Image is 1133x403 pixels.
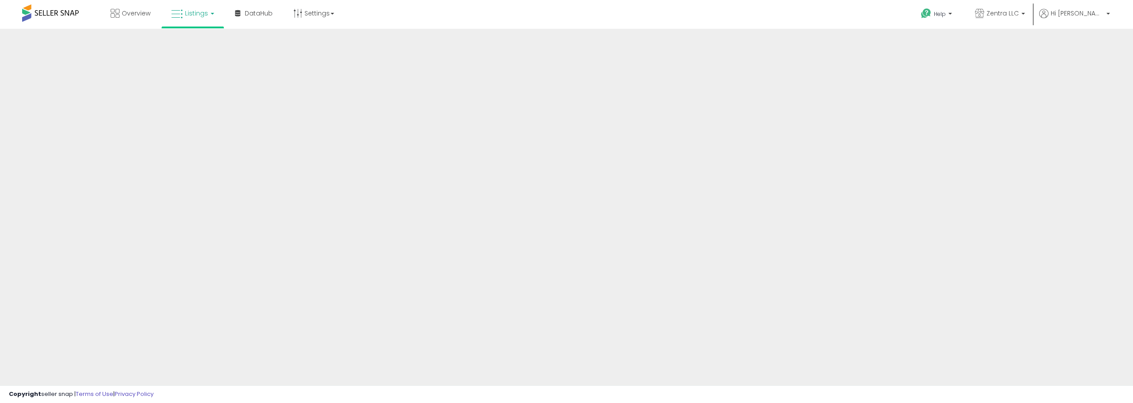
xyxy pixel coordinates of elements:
[1051,9,1104,18] span: Hi [PERSON_NAME]
[987,9,1019,18] span: Zentra LLC
[245,9,273,18] span: DataHub
[921,8,932,19] i: Get Help
[115,390,154,398] a: Privacy Policy
[76,390,113,398] a: Terms of Use
[9,390,154,399] div: seller snap | |
[122,9,150,18] span: Overview
[934,10,946,18] span: Help
[914,1,961,29] a: Help
[1039,9,1110,29] a: Hi [PERSON_NAME]
[9,390,41,398] strong: Copyright
[185,9,208,18] span: Listings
